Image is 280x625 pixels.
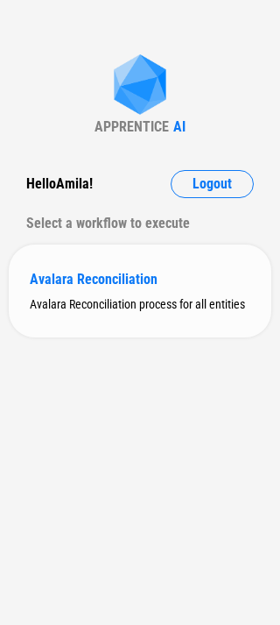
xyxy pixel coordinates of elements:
[26,170,93,198] div: Hello Amila !
[192,177,232,191] span: Logout
[171,170,254,198] button: Logout
[105,54,175,118] img: Apprentice AI
[173,118,185,135] div: AI
[30,271,250,288] div: Avalara Reconciliation
[94,118,169,135] div: APPRENTICE
[30,297,250,311] div: Avalara Reconciliation process for all entities
[26,210,254,238] div: Select a workflow to execute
